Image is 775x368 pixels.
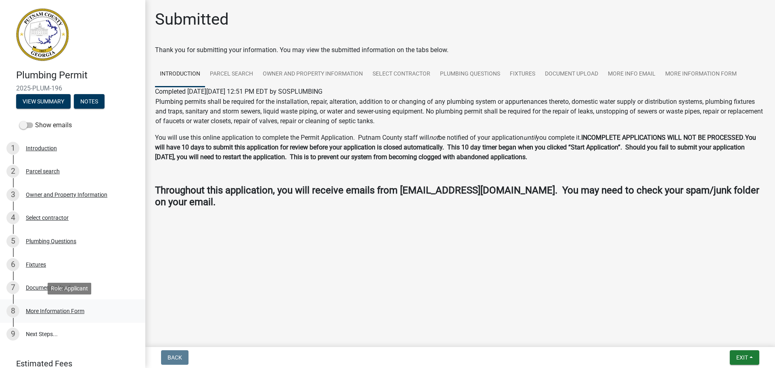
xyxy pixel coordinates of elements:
strong: You will have 10 days to submit this application for review before your application is closed aut... [155,134,756,161]
div: 4 [6,211,19,224]
wm-modal-confirm: Notes [74,99,105,105]
i: not [429,134,438,141]
a: Document Upload [540,61,603,87]
div: Parcel search [26,168,60,174]
div: 1 [6,142,19,155]
a: Parcel search [205,61,258,87]
span: Completed [DATE][DATE] 12:51 PM EDT by SOSPLUMBING [155,88,323,95]
div: Select contractor [26,215,69,221]
button: View Summary [16,94,71,109]
div: 9 [6,328,19,341]
div: Thank you for submitting your information. You may view the submitted information on the tabs below. [155,45,765,55]
div: Plumbing Questions [26,238,76,244]
a: Fixtures [505,61,540,87]
div: Owner and Property Information [26,192,107,198]
div: More Information Form [26,308,84,314]
a: More Information Form [660,61,741,87]
div: 3 [6,188,19,201]
div: 2 [6,165,19,178]
div: Document Upload [26,285,71,290]
td: Plumbing permits shall be required for the installation, repair, alteration, addition to or chang... [155,97,765,126]
button: Back [161,350,189,365]
strong: INCOMPLETE APPLICATIONS WILL NOT BE PROCESSED [581,134,744,141]
a: Select contractor [368,61,435,87]
a: Introduction [155,61,205,87]
strong: Throughout this application, you will receive emails from [EMAIL_ADDRESS][DOMAIN_NAME]. You may n... [155,185,759,208]
h1: Submitted [155,10,229,29]
div: Role: Applicant [48,283,91,294]
div: 8 [6,305,19,318]
a: Plumbing Questions [435,61,505,87]
i: until [524,134,536,141]
div: Fixtures [26,262,46,267]
div: 6 [6,258,19,271]
img: Putnam County, Georgia [16,8,69,61]
p: You will use this online application to complete the Permit Application. Putnam County staff will... [155,133,765,162]
button: Exit [730,350,759,365]
div: 7 [6,281,19,294]
h4: Plumbing Permit [16,69,139,81]
button: Notes [74,94,105,109]
span: Back [168,354,182,361]
span: 2025-PLUM-196 [16,84,129,92]
div: 5 [6,235,19,248]
wm-modal-confirm: Summary [16,99,71,105]
a: Owner and Property Information [258,61,368,87]
a: More Info Email [603,61,660,87]
label: Show emails [19,120,72,130]
span: Exit [736,354,748,361]
div: Introduction [26,145,57,151]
